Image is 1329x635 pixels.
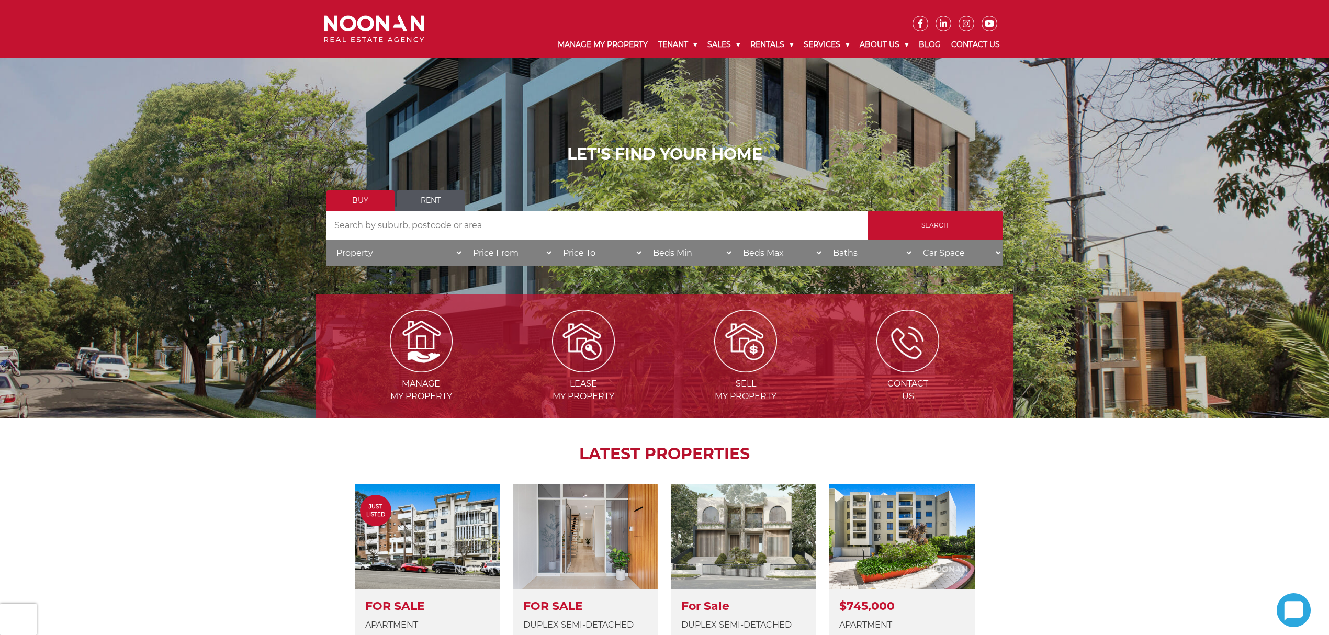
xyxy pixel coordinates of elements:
[854,31,914,58] a: About Us
[342,445,987,463] h2: LATEST PROPERTIES
[552,310,615,372] img: Lease my property
[828,378,988,403] span: Contact Us
[326,145,1003,164] h1: LET'S FIND YOUR HOME
[390,310,453,372] img: Manage my Property
[503,335,663,401] a: Leasemy Property
[326,211,868,240] input: Search by suburb, postcode or area
[324,15,424,43] img: Noonan Real Estate Agency
[714,310,777,372] img: Sell my property
[828,335,988,401] a: ContactUs
[326,190,395,211] a: Buy
[553,31,653,58] a: Manage My Property
[360,503,391,518] span: Just Listed
[666,335,826,401] a: Sellmy Property
[341,378,501,403] span: Manage my Property
[798,31,854,58] a: Services
[702,31,745,58] a: Sales
[745,31,798,58] a: Rentals
[868,211,1003,240] input: Search
[914,31,946,58] a: Blog
[397,190,465,211] a: Rent
[876,310,939,372] img: ICONS
[666,378,826,403] span: Sell my Property
[503,378,663,403] span: Lease my Property
[946,31,1005,58] a: Contact Us
[653,31,702,58] a: Tenant
[341,335,501,401] a: Managemy Property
